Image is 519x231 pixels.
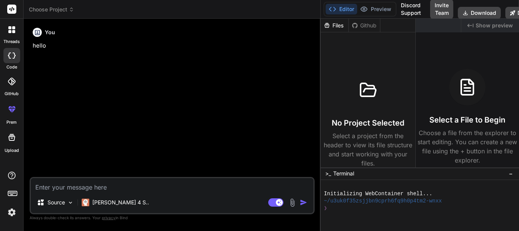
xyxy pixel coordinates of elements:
[509,170,513,177] span: −
[6,64,17,70] label: code
[326,4,357,14] button: Editor
[324,190,432,198] span: Initializing WebContainer shell...
[357,4,394,14] button: Preview
[6,119,17,126] label: prem
[416,128,519,165] p: Choose a file from the explorer to start editing. You can create a new file using the + button in...
[476,22,513,29] span: Show preview
[349,22,380,29] div: Github
[458,7,501,19] button: Download
[288,198,297,207] img: attachment
[29,6,74,13] span: Choose Project
[82,199,89,206] img: Claude 4 Sonnet
[92,199,149,206] p: [PERSON_NAME] 4 S..
[332,118,404,128] h3: No Project Selected
[429,115,505,125] h3: Select a File to Begin
[5,206,18,219] img: settings
[3,38,20,45] label: threads
[321,22,348,29] div: Files
[324,131,412,168] p: Select a project from the header to view its file structure and start working with your files.
[324,205,328,212] span: ❯
[67,199,74,206] img: Pick Models
[102,215,116,220] span: privacy
[30,214,315,221] p: Always double-check its answers. Your in Bind
[47,199,65,206] p: Source
[33,41,313,50] p: hello
[5,147,19,154] label: Upload
[507,167,514,180] button: −
[325,170,331,177] span: >_
[333,170,354,177] span: Terminal
[5,91,19,97] label: GitHub
[300,199,307,206] img: icon
[324,198,442,205] span: ~/u3uk0f35zsjjbn9cprh6fq9h0p4tm2-wnxx
[45,29,55,36] h6: You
